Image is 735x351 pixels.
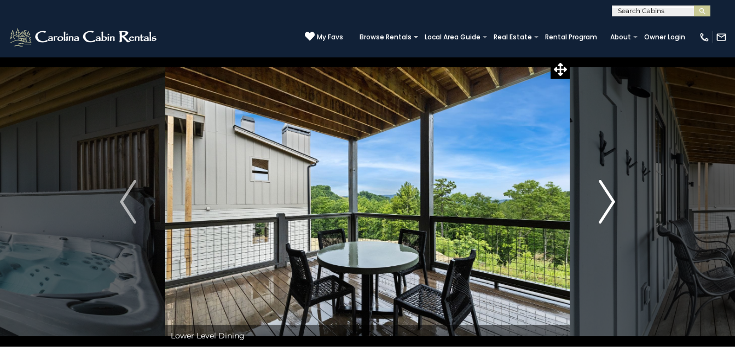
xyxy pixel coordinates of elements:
[419,30,486,45] a: Local Area Guide
[8,26,160,48] img: White-1-2.png
[317,32,343,42] span: My Favs
[570,57,644,347] button: Next
[599,180,615,224] img: arrow
[488,30,537,45] a: Real Estate
[354,30,417,45] a: Browse Rentals
[540,30,603,45] a: Rental Program
[716,32,727,43] img: mail-regular-white.png
[91,57,165,347] button: Previous
[699,32,710,43] img: phone-regular-white.png
[605,30,636,45] a: About
[305,31,343,43] a: My Favs
[120,180,136,224] img: arrow
[639,30,691,45] a: Owner Login
[165,325,570,347] div: Lower Level Dining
